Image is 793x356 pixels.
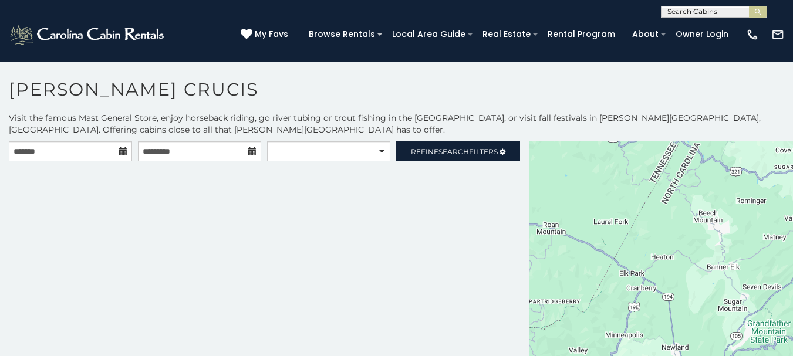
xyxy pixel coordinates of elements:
[411,147,498,156] span: Refine Filters
[670,25,734,43] a: Owner Login
[626,25,664,43] a: About
[303,25,381,43] a: Browse Rentals
[477,25,536,43] a: Real Estate
[396,141,519,161] a: RefineSearchFilters
[9,23,167,46] img: White-1-2.png
[386,25,471,43] a: Local Area Guide
[241,28,291,41] a: My Favs
[255,28,288,40] span: My Favs
[771,28,784,41] img: mail-regular-white.png
[438,147,469,156] span: Search
[746,28,759,41] img: phone-regular-white.png
[542,25,621,43] a: Rental Program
